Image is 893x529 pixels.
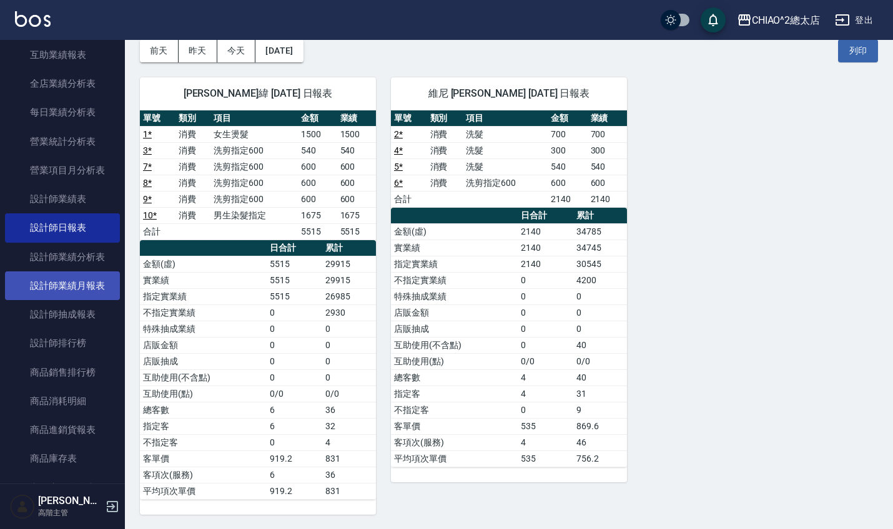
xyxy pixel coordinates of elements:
a: 設計師日報表 [5,213,120,242]
button: 今天 [217,39,256,62]
td: 洗髮 [463,126,548,142]
img: Logo [15,11,51,27]
td: 5515 [337,223,376,240]
th: 項目 [210,110,298,127]
td: 不指定客 [391,402,518,418]
td: 700 [548,126,587,142]
td: 46 [573,434,627,450]
td: 實業績 [391,240,518,256]
td: 0 [518,304,573,321]
td: 6 [267,402,322,418]
td: 消費 [175,126,211,142]
td: 不指定客 [140,434,267,450]
td: 5515 [267,256,322,272]
td: 869.6 [573,418,627,434]
th: 累計 [322,240,376,256]
td: 6 [267,418,322,434]
a: 設計師排行榜 [5,329,120,357]
td: 1675 [337,207,376,223]
td: 互助使用(不含點) [391,337,518,353]
td: 300 [548,142,587,158]
td: 535 [518,418,573,434]
th: 業績 [337,110,376,127]
td: 洗剪指定600 [210,175,298,191]
td: 600 [337,158,376,175]
td: 0 [518,402,573,418]
td: 客項次(服務) [391,434,518,450]
td: 消費 [175,142,211,158]
td: 店販金額 [391,304,518,321]
td: 金額(虛) [391,223,518,240]
td: 34745 [573,240,627,256]
img: Person [10,494,35,519]
td: 31 [573,386,627,402]
td: 0 [573,321,627,337]
td: 919.2 [267,483,322,499]
td: 4 [518,369,573,386]
td: 0 [573,304,627,321]
td: 互助使用(點) [391,353,518,369]
td: 9 [573,402,627,418]
table: a dense table [391,208,627,467]
td: 40 [573,369,627,386]
a: 商品庫存盤點表 [5,473,120,502]
button: 昨天 [179,39,217,62]
td: 4 [518,386,573,402]
td: 0 [267,353,322,369]
td: 0 [573,288,627,304]
td: 34785 [573,223,627,240]
td: 0 [267,321,322,337]
td: 客單價 [391,418,518,434]
a: 設計師抽成報表 [5,300,120,329]
a: 每日業績分析表 [5,98,120,127]
td: 指定實業績 [140,288,267,304]
td: 1500 [298,126,337,142]
td: 洗剪指定600 [210,158,298,175]
a: 營業項目月分析表 [5,156,120,185]
td: 0 [267,434,322,450]
th: 金額 [548,110,587,127]
td: 36 [322,467,376,483]
td: 600 [298,158,337,175]
td: 600 [548,175,587,191]
th: 累計 [573,208,627,224]
td: 540 [588,158,627,175]
th: 業績 [588,110,627,127]
td: 2140 [518,240,573,256]
td: 32 [322,418,376,434]
a: 設計師業績分析表 [5,243,120,271]
td: 6 [267,467,322,483]
td: 2930 [322,304,376,321]
td: 互助使用(點) [140,386,267,402]
td: 2140 [518,256,573,272]
td: 0 [518,321,573,337]
td: 756.2 [573,450,627,467]
button: 登出 [830,9,878,32]
td: 金額(虛) [140,256,267,272]
td: 600 [337,175,376,191]
td: 互助使用(不含點) [140,369,267,386]
th: 項目 [463,110,548,127]
td: 消費 [427,175,463,191]
td: 0/0 [518,353,573,369]
span: 維尼 [PERSON_NAME] [DATE] 日報表 [406,87,612,100]
td: 消費 [175,158,211,175]
td: 919.2 [267,450,322,467]
td: 消費 [175,175,211,191]
td: 600 [298,191,337,207]
table: a dense table [391,110,627,208]
td: 4 [322,434,376,450]
span: [PERSON_NAME]緯 [DATE] 日報表 [155,87,361,100]
td: 不指定實業績 [140,304,267,321]
td: 0 [322,369,376,386]
td: 40 [573,337,627,353]
td: 指定客 [140,418,267,434]
td: 831 [322,450,376,467]
a: 全店業績分析表 [5,69,120,98]
td: 540 [548,158,587,175]
td: 洗剪指定600 [463,175,548,191]
td: 4 [518,434,573,450]
td: 0 [518,272,573,288]
th: 日合計 [518,208,573,224]
th: 金額 [298,110,337,127]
